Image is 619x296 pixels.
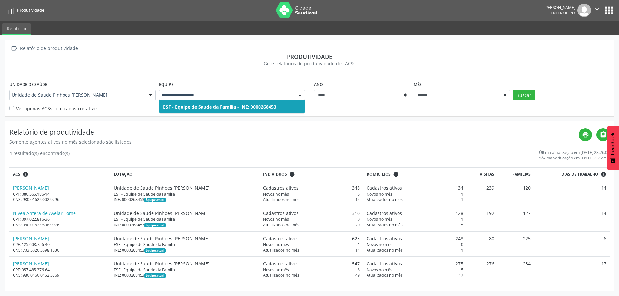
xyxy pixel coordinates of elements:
span: Novos no mês [263,216,289,222]
span: Feedback [610,132,616,155]
div: 1 [263,242,360,247]
span: Esta é a equipe atual deste Agente [144,223,165,227]
div: CNS: 980 0160 0452 3769 [13,272,107,278]
i:  [9,44,19,53]
div: 20 [263,222,360,228]
span: Novos no mês [367,242,392,247]
a: [PERSON_NAME] [13,261,49,267]
span: Atualizados no mês [367,247,403,253]
span: Novos no mês [263,267,289,272]
div: INE: 0000268453 [114,222,256,228]
td: 17 [534,257,610,282]
a: Produtividade [5,5,44,15]
span: Cadastros ativos [367,235,402,242]
span: Enfermeiro [551,10,575,16]
div: 5 [367,222,463,228]
span: Esta é a equipe atual deste Agente [144,273,165,278]
div: Produtividade [9,53,610,60]
button:  [591,4,603,17]
div: Unidade de Saude Pinhoes [PERSON_NAME] [114,260,256,267]
div: INE: 0000268453 [114,197,256,202]
span: Cadastros ativos [263,210,299,216]
label: Equipe [159,80,173,90]
span: Domicílios [367,171,391,177]
span: Cadastros ativos [367,210,402,216]
div: 4 resultado(s) encontrado(s) [9,150,70,161]
th: Famílias [498,168,534,181]
a: Nivea Antera de Avelar Tome [13,210,76,216]
img: img [577,4,591,17]
i: Dias em que o(a) ACS fez pelo menos uma visita, ou ficha de cadastro individual ou cadastro domic... [601,171,606,177]
a: [PERSON_NAME] [13,185,49,191]
span: ESF - Equipe de Saude da Familia - INE: 0000268453 [163,104,276,110]
div: CNS: 980 0162 9002 9296 [13,197,107,202]
div: INE: 0000268453 [114,272,256,278]
div: 5 [367,267,463,272]
div: CNS: 703 5020 3598 1330 [13,247,107,253]
td: 276 [467,257,498,282]
span: Cadastros ativos [367,260,402,267]
div: ESF - Equipe de Saude da Familia [114,216,256,222]
span: Produtividade [17,7,44,13]
div: 275 [367,260,463,267]
label: Ver apenas ACSs com cadastros ativos [16,105,99,112]
a: print [579,128,592,141]
td: 14 [534,206,610,231]
div: INE: 0000268453 [114,247,256,253]
div: 310 [263,210,360,216]
a: Relatório [2,23,31,35]
td: 192 [467,206,498,231]
div: [PERSON_NAME] [544,5,575,10]
span: Unidade de Saude Pinhoes [PERSON_NAME] [12,92,142,98]
span: Cadastros ativos [367,185,402,191]
th: Visitas [467,168,498,181]
div: 134 [367,185,463,191]
span: Atualizados no mês [263,272,299,278]
div: 1 [367,247,463,253]
span: Novos no mês [367,267,392,272]
span: Atualizados no mês [367,222,403,228]
span: Novos no mês [263,242,289,247]
div: CNS: 980 0162 9698 9976 [13,222,107,228]
div: CPF: 125.608.756-40 [13,242,107,247]
div: 248 [367,235,463,242]
div: 1 [367,197,463,202]
span: Atualizados no mês [263,247,299,253]
span: Atualizados no mês [263,222,299,228]
td: 6 [534,231,610,256]
a:  [596,128,610,141]
div: 128 [367,210,463,216]
div: Somente agentes ativos no mês selecionado são listados [9,138,579,145]
a:  Relatório de produtividade [9,44,79,53]
td: 127 [498,206,534,231]
div: Unidade de Saude Pinhoes [PERSON_NAME] [114,185,256,191]
button: Buscar [513,90,535,100]
span: Atualizados no mês [367,197,403,202]
i:  [600,131,607,138]
div: Unidade de Saude Pinhoes [PERSON_NAME] [114,210,256,216]
div: 547 [263,260,360,267]
label: Ano [314,80,323,90]
i: ACSs que estiveram vinculados a uma UBS neste período, mesmo sem produtividade. [23,171,28,177]
td: 239 [467,181,498,206]
td: 225 [498,231,534,256]
span: Esta é a equipe atual deste Agente [144,198,165,202]
span: Cadastros ativos [263,185,299,191]
div: CPF: 080.565.186-14 [13,191,107,197]
th: Lotação [111,168,260,181]
span: Cadastros ativos [263,260,299,267]
td: 120 [498,181,534,206]
button: Feedback - Mostrar pesquisa [607,126,619,170]
i: <div class="text-left"> <div> <strong>Cadastros ativos:</strong> Cadastros que estão vinculados a... [393,171,399,177]
td: 14 [534,181,610,206]
i:  [594,6,601,13]
h4: Relatório de produtividade [9,128,579,136]
span: Novos no mês [367,191,392,197]
span: Atualizados no mês [263,197,299,202]
div: ESF - Equipe de Saude da Familia [114,242,256,247]
div: 8 [263,267,360,272]
td: 80 [467,231,498,256]
div: Última atualização em [DATE] 23:26:02 [537,150,610,155]
a: [PERSON_NAME] [13,235,49,242]
div: 1 [367,216,463,222]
